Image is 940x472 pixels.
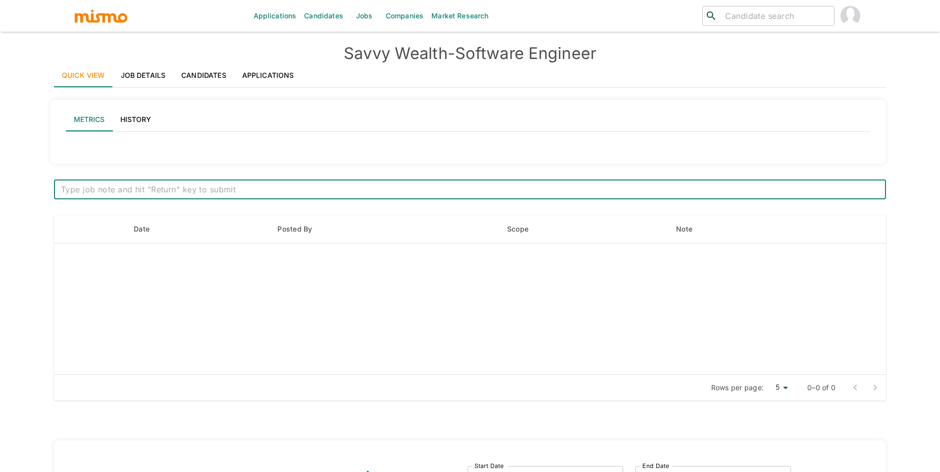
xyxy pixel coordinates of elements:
[668,215,814,243] th: Note
[721,9,830,23] input: Candidate search
[768,380,791,395] div: 5
[54,44,886,63] h4: Savvy Wealth - Software Engineer
[126,215,269,243] th: Date
[113,63,174,87] a: Job Details
[499,215,668,243] th: Scope
[173,63,234,87] a: Candidates
[66,108,870,131] div: lab API tabs example
[642,462,669,470] label: End Date
[269,215,499,243] th: Posted By
[112,108,159,131] button: History
[66,108,112,131] button: Metrics
[54,63,113,87] a: Quick View
[234,63,302,87] a: Applications
[807,383,836,393] p: 0–0 of 0
[711,383,764,393] p: Rows per page:
[474,462,504,470] label: Start Date
[54,215,886,375] table: enhanced table
[840,6,860,26] img: Maria Lujan Ciommo
[74,8,128,23] img: logo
